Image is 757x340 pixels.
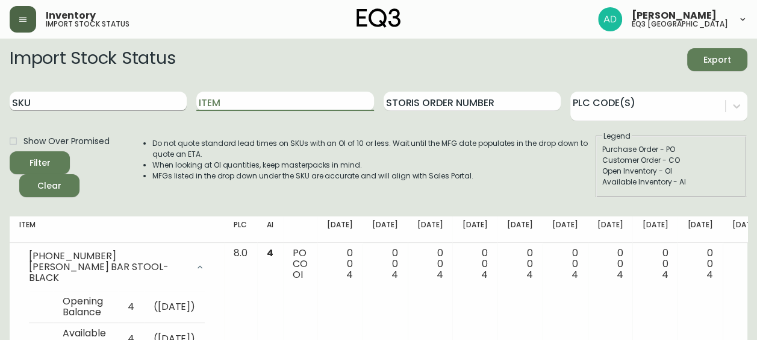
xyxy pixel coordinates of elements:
span: 4 [526,268,533,282]
div: [PERSON_NAME] BAR STOOL- BLACK [29,262,188,283]
legend: Legend [602,131,632,142]
span: Inventory [46,11,96,20]
span: 4 [572,268,578,282]
div: 0 0 [507,248,533,280]
div: 0 0 [687,248,713,280]
th: PLC [224,216,257,243]
th: [DATE] [452,216,497,243]
span: Export [697,52,738,68]
h5: eq3 [GEOGRAPHIC_DATA] [632,20,728,28]
div: 0 0 [597,248,623,280]
img: 308eed972967e97254d70fe596219f44 [598,7,622,31]
th: [DATE] [632,216,678,243]
div: 0 0 [462,248,488,280]
div: Available Inventory - AI [602,177,740,187]
span: 4 [391,268,398,282]
span: Show Over Promised [23,135,110,148]
th: [DATE] [408,216,453,243]
span: 4 [267,246,273,260]
th: [DATE] [317,216,363,243]
th: [DATE] [588,216,633,243]
div: 0 0 [327,248,353,280]
li: Do not quote standard lead times on SKUs with an OI of 10 or less. Wait until the MFG date popula... [152,138,594,160]
div: PO CO [293,248,308,280]
button: Filter [10,151,70,174]
span: [PERSON_NAME] [632,11,717,20]
td: 4 [118,291,144,323]
th: [DATE] [678,216,723,243]
th: [DATE] [363,216,408,243]
span: OI [293,268,303,282]
span: 4 [346,268,353,282]
div: 0 0 [642,248,668,280]
img: logo [357,8,401,28]
div: [PHONE_NUMBER] [29,251,188,262]
div: 0 0 [417,248,443,280]
td: Opening Balance [53,291,118,323]
li: When looking at OI quantities, keep masterpacks in mind. [152,160,594,171]
div: Customer Order - CO [602,155,740,166]
span: 4 [481,268,488,282]
button: Export [687,48,747,71]
h5: import stock status [46,20,129,28]
span: 4 [616,268,623,282]
span: 4 [436,268,443,282]
th: [DATE] [497,216,543,243]
div: Purchase Order - PO [602,144,740,155]
div: 0 0 [372,248,398,280]
div: 0 0 [552,248,578,280]
th: AI [257,216,283,243]
td: ( [DATE] ) [144,291,205,323]
div: Open Inventory - OI [602,166,740,177]
button: Clear [19,174,79,197]
th: Item [10,216,224,243]
li: MFGs listed in the drop down under the SKU are accurate and will align with Sales Portal. [152,171,594,181]
div: [PHONE_NUMBER][PERSON_NAME] BAR STOOL- BLACK [19,248,214,286]
th: [DATE] [543,216,588,243]
span: Clear [29,178,70,194]
span: 4 [661,268,668,282]
span: 4 [706,268,713,282]
h2: Import Stock Status [10,48,175,71]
